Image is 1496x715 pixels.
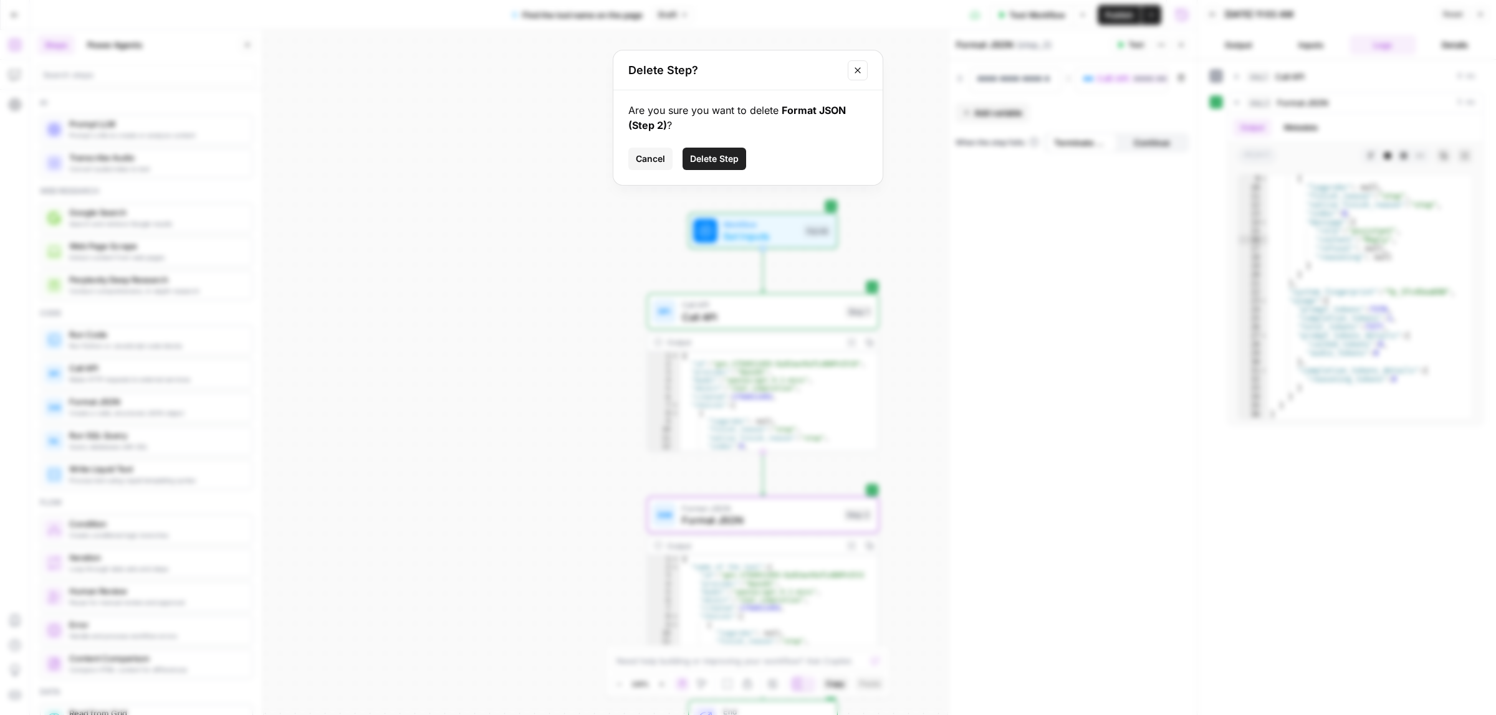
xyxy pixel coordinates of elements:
[636,153,665,165] span: Cancel
[628,148,673,170] button: Cancel
[848,60,868,80] button: Close modal
[628,103,868,133] div: Are you sure you want to delete ?
[690,153,739,165] span: Delete Step
[628,62,840,79] h2: Delete Step?
[683,148,746,170] button: Delete Step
